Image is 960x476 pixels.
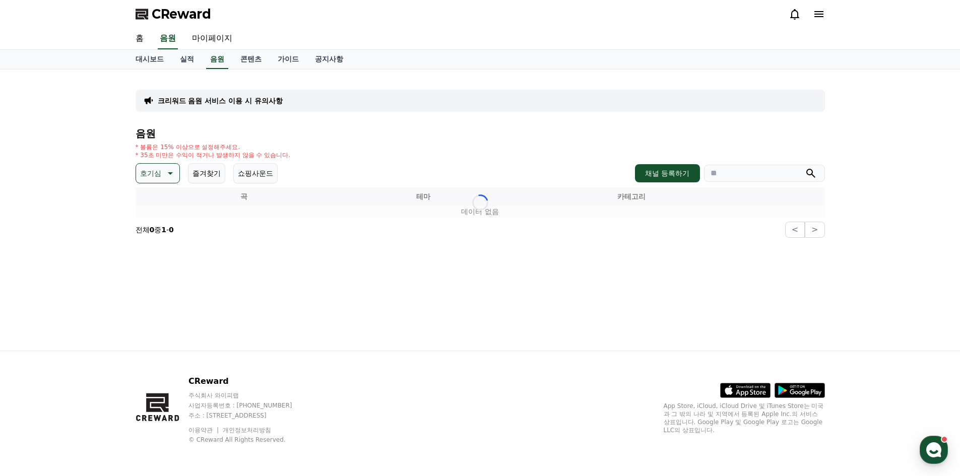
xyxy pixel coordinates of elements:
p: 호기심 [140,166,161,180]
p: 주식회사 와이피랩 [188,391,311,399]
button: 채널 등록하기 [635,164,699,182]
a: 개인정보처리방침 [223,427,271,434]
button: > [805,222,824,238]
a: 실적 [172,50,202,69]
a: 음원 [158,28,178,49]
button: 호기심 [136,163,180,183]
p: 사업자등록번호 : [PHONE_NUMBER] [188,401,311,410]
p: * 35초 미만은 수익이 적거나 발생하지 않을 수 있습니다. [136,151,291,159]
button: 즐겨찾기 [188,163,225,183]
p: CReward [188,375,311,387]
button: < [785,222,805,238]
a: 음원 [206,50,228,69]
p: * 볼륨은 15% 이상으로 설정해주세요. [136,143,291,151]
a: 콘텐츠 [232,50,270,69]
a: 크리워드 음원 서비스 이용 시 유의사항 [158,96,283,106]
a: 대시보드 [127,50,172,69]
p: 전체 중 - [136,225,174,235]
a: CReward [136,6,211,22]
p: 주소 : [STREET_ADDRESS] [188,412,311,420]
a: 가이드 [270,50,307,69]
strong: 0 [150,226,155,234]
a: 공지사항 [307,50,351,69]
strong: 0 [169,226,174,234]
a: 마이페이지 [184,28,240,49]
p: © CReward All Rights Reserved. [188,436,311,444]
button: 쇼핑사운드 [233,163,278,183]
strong: 1 [161,226,166,234]
h4: 음원 [136,128,825,139]
a: 이용약관 [188,427,220,434]
p: App Store, iCloud, iCloud Drive 및 iTunes Store는 미국과 그 밖의 나라 및 지역에서 등록된 Apple Inc.의 서비스 상표입니다. Goo... [664,402,825,434]
a: 홈 [127,28,152,49]
span: CReward [152,6,211,22]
